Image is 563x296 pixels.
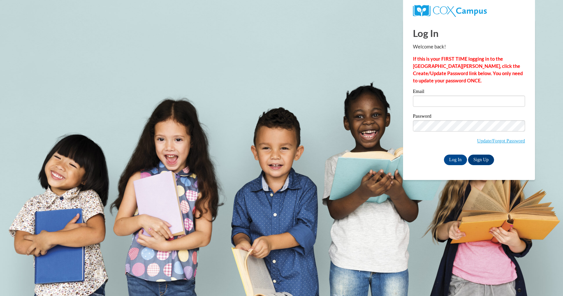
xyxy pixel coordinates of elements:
[413,5,525,17] a: COX Campus
[413,43,525,50] p: Welcome back!
[413,5,487,17] img: COX Campus
[413,26,525,40] h1: Log In
[413,56,523,83] strong: If this is your FIRST TIME logging in to the [GEOGRAPHIC_DATA][PERSON_NAME], click the Create/Upd...
[444,155,467,165] input: Log In
[468,155,494,165] a: Sign Up
[413,89,525,96] label: Email
[477,138,525,143] a: Update/Forgot Password
[413,114,525,120] label: Password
